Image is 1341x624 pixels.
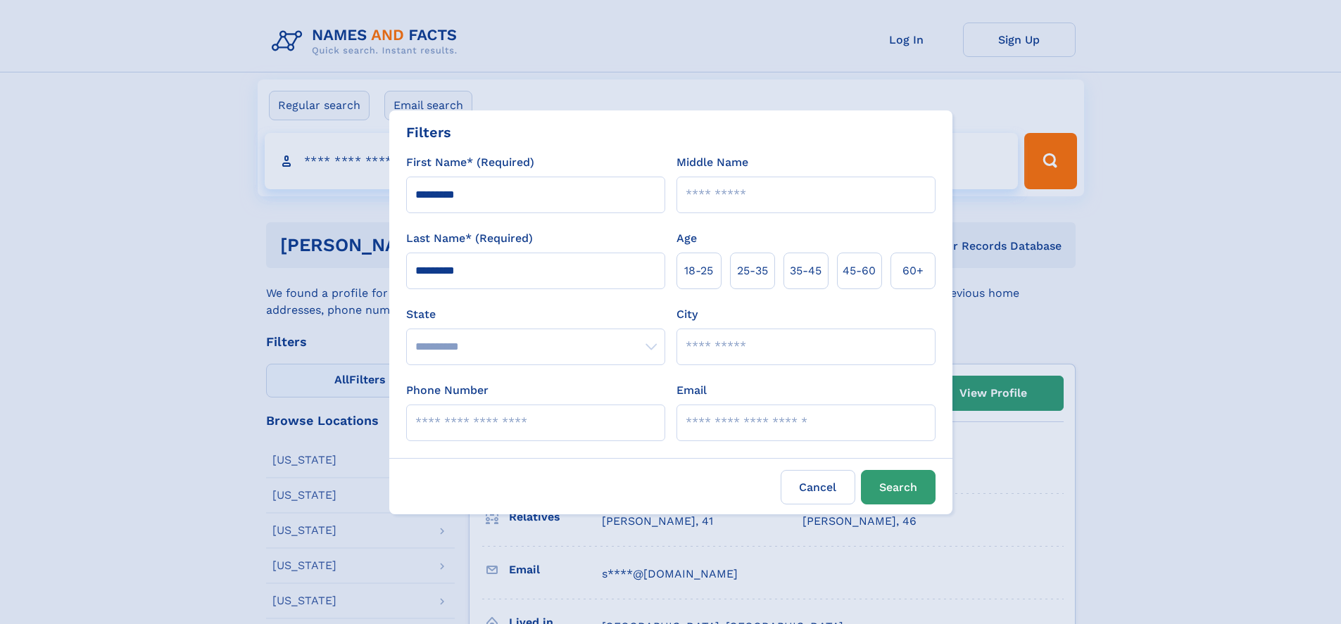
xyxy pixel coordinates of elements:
label: State [406,306,665,323]
label: Last Name* (Required) [406,230,533,247]
button: Search [861,470,936,504]
span: 45‑60 [843,262,876,279]
label: Email [676,382,707,399]
span: 18‑25 [684,262,713,279]
div: Filters [406,122,451,143]
label: First Name* (Required) [406,154,534,171]
label: Cancel [781,470,855,504]
span: 35‑45 [790,262,821,279]
span: 25‑35 [737,262,768,279]
label: Phone Number [406,382,489,399]
label: City [676,306,698,323]
label: Middle Name [676,154,748,171]
span: 60+ [902,262,924,279]
label: Age [676,230,697,247]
